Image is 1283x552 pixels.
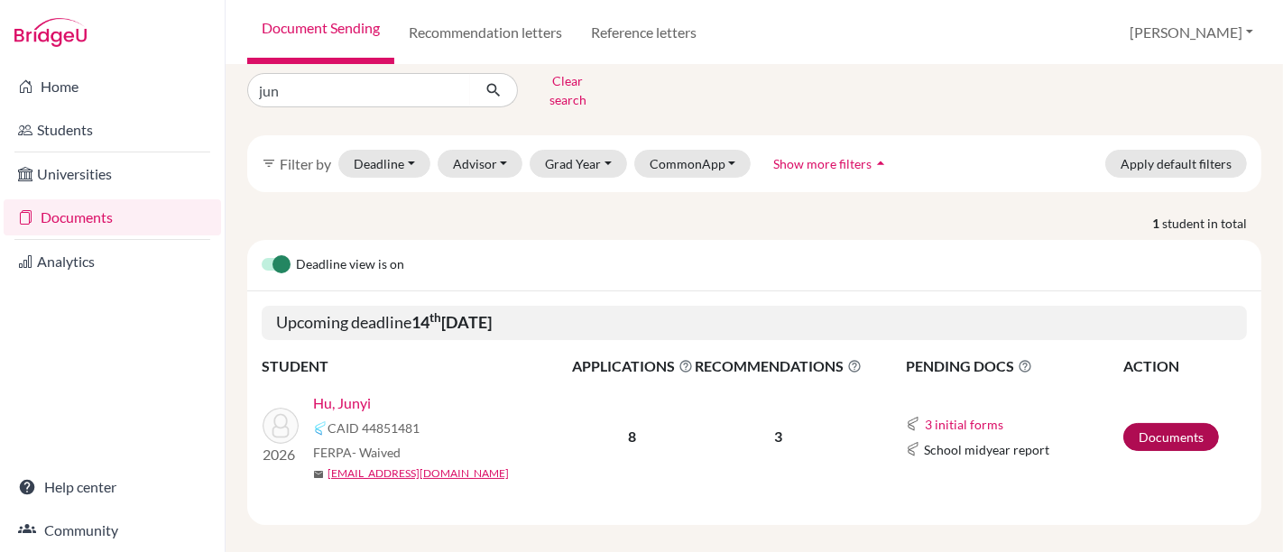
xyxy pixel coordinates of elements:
a: Documents [1123,423,1219,451]
a: Documents [4,199,221,235]
p: 3 [695,426,862,447]
button: Grad Year [530,150,627,178]
img: Common App logo [906,442,920,456]
button: Deadline [338,150,430,178]
span: Show more filters [773,156,872,171]
i: arrow_drop_up [872,154,890,172]
span: School midyear report [924,440,1049,459]
strong: 1 [1152,214,1162,233]
img: Hu, Junyi [263,408,299,444]
sup: th [429,310,441,325]
b: 8 [629,428,637,445]
a: Universities [4,156,221,192]
a: Home [4,69,221,105]
b: 14 [DATE] [411,312,492,332]
button: Apply default filters [1105,150,1247,178]
button: Advisor [438,150,523,178]
th: STUDENT [262,354,571,378]
a: Community [4,512,221,548]
span: RECOMMENDATIONS [695,355,862,377]
span: student in total [1162,214,1261,233]
button: 3 initial forms [924,414,1004,435]
span: - Waived [352,445,401,460]
span: CAID 44851481 [328,419,420,437]
a: Help center [4,469,221,505]
th: ACTION [1122,354,1247,378]
span: Filter by [280,155,331,172]
button: [PERSON_NAME] [1121,15,1261,50]
i: filter_list [262,156,276,170]
button: Clear search [518,67,618,114]
span: PENDING DOCS [906,355,1121,377]
span: APPLICATIONS [572,355,693,377]
span: Deadline view is on [296,254,404,276]
button: CommonApp [634,150,752,178]
span: mail [313,469,324,480]
h5: Upcoming deadline [262,306,1247,340]
p: 2026 [263,444,299,465]
img: Common App logo [313,421,328,436]
a: [EMAIL_ADDRESS][DOMAIN_NAME] [328,465,509,482]
img: Common App logo [906,417,920,431]
a: Students [4,112,221,148]
a: Hu, Junyi [313,392,371,414]
button: Show more filtersarrow_drop_up [758,150,905,178]
img: Bridge-U [14,18,87,47]
input: Find student by name... [247,73,471,107]
a: Analytics [4,244,221,280]
span: FERPA [313,443,401,462]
